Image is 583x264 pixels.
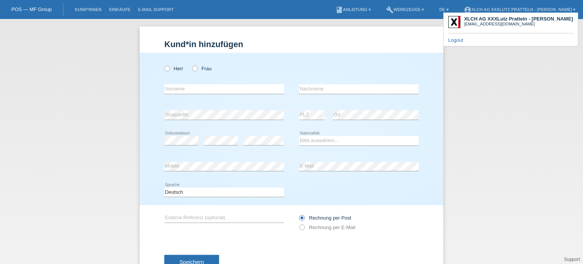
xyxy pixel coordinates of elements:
input: Frau [192,66,197,71]
a: DE ▾ [435,7,452,12]
a: account_circleXLCH AG XXXLutz Pratteln - [PERSON_NAME] ▾ [460,7,579,12]
img: 46423_square.png [448,16,460,28]
a: Einkäufe [105,7,134,12]
input: Rechnung per E-Mail [299,224,304,234]
a: Kund*innen [71,7,105,12]
a: E-Mail Support [134,7,178,12]
a: POS — MF Group [11,6,52,12]
i: book [336,6,343,14]
a: bookAnleitung ▾ [332,7,375,12]
a: Logout [448,37,463,43]
label: Frau [192,66,211,71]
label: Rechnung per E-Mail [299,224,355,230]
h1: Kund*in hinzufügen [164,40,419,49]
input: Rechnung per Post [299,215,304,224]
div: [EMAIL_ADDRESS][DOMAIN_NAME] [464,22,573,26]
a: Support [564,257,580,262]
b: XLCH AG XXXLutz Pratteln - [PERSON_NAME] [464,16,573,22]
i: build [386,6,394,14]
a: buildWerkzeuge ▾ [382,7,428,12]
label: Herr [164,66,183,71]
label: Rechnung per Post [299,215,351,221]
i: account_circle [464,6,471,14]
input: Herr [164,66,169,71]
